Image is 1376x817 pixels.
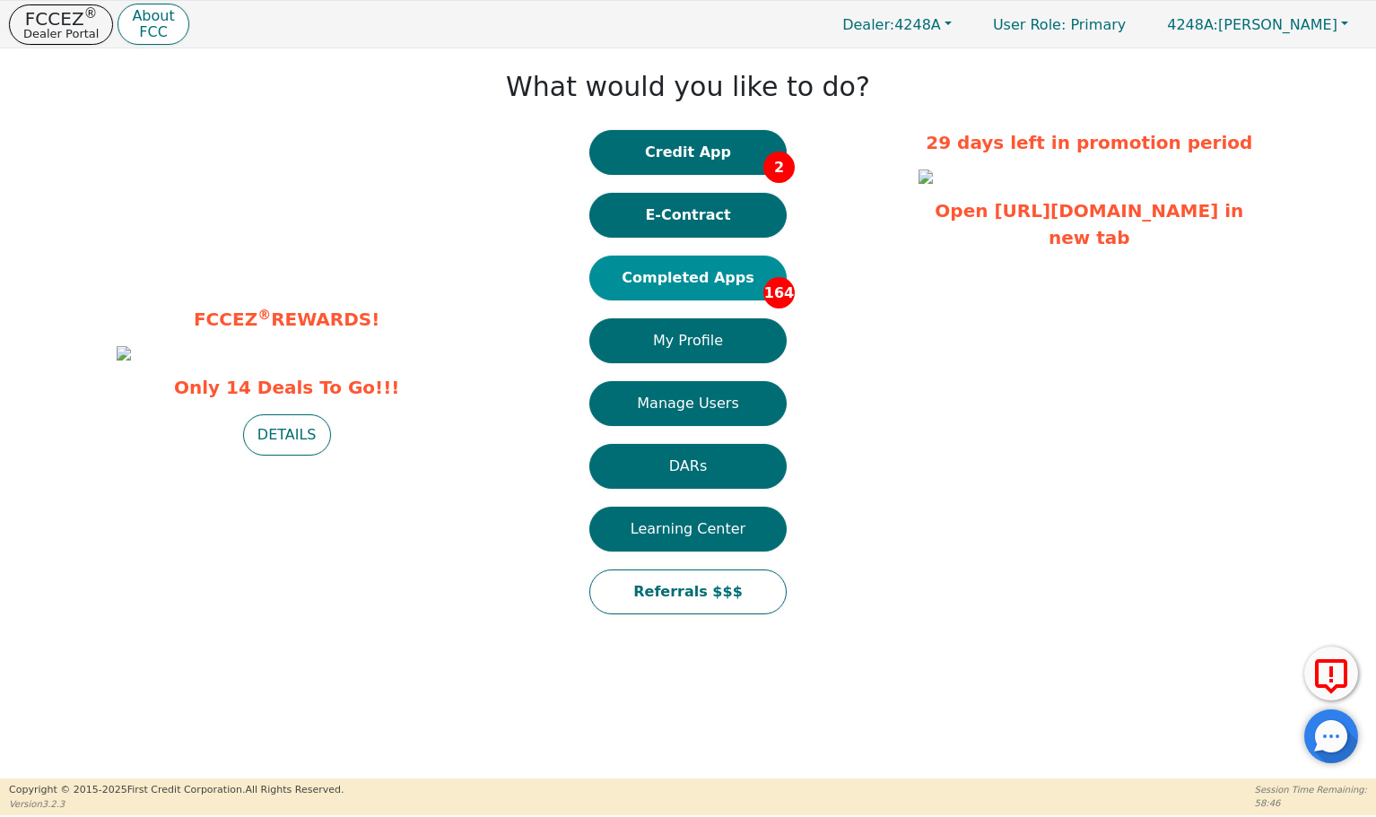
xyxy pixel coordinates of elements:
button: AboutFCC [118,4,188,46]
button: FCCEZ®Dealer Portal [9,4,113,45]
p: Version 3.2.3 [9,797,344,811]
button: 4248A:[PERSON_NAME] [1148,11,1367,39]
span: 4248A [842,16,941,33]
a: Open [URL][DOMAIN_NAME] in new tab [935,200,1243,248]
button: DARs [589,444,787,489]
p: FCCEZ REWARDS! [117,306,457,333]
p: Copyright © 2015- 2025 First Credit Corporation. [9,783,344,798]
button: Dealer:4248A [823,11,971,39]
p: FCC [132,25,174,39]
span: 2 [763,152,795,183]
button: Referrals $$$ [589,569,787,614]
button: DETAILS [243,414,331,456]
p: 58:46 [1255,796,1367,810]
span: Dealer: [842,16,894,33]
button: Credit App2 [589,130,787,175]
img: b8e9371a-7e4c-49a9-8c57-b55c673b0928 [919,169,933,184]
button: My Profile [589,318,787,363]
a: User Role: Primary [975,7,1144,42]
p: Primary [975,7,1144,42]
p: About [132,9,174,23]
button: Learning Center [589,507,787,552]
button: Completed Apps164 [589,256,787,300]
span: User Role : [993,16,1066,33]
span: 4248A: [1167,16,1218,33]
img: b92a8e60-4ea5-41e7-86cc-9f9147db3b7d [117,346,131,361]
sup: ® [84,5,98,22]
p: Dealer Portal [23,28,99,39]
p: 29 days left in promotion period [919,129,1259,156]
sup: ® [257,307,271,323]
p: Session Time Remaining: [1255,783,1367,796]
p: FCCEZ [23,10,99,28]
span: Only 14 Deals To Go!!! [117,374,457,401]
h1: What would you like to do? [506,71,870,103]
button: Manage Users [589,381,787,426]
button: E-Contract [589,193,787,238]
button: Report Error to FCC [1304,647,1358,700]
span: 164 [763,277,795,309]
span: All Rights Reserved. [245,784,344,795]
span: [PERSON_NAME] [1167,16,1337,33]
